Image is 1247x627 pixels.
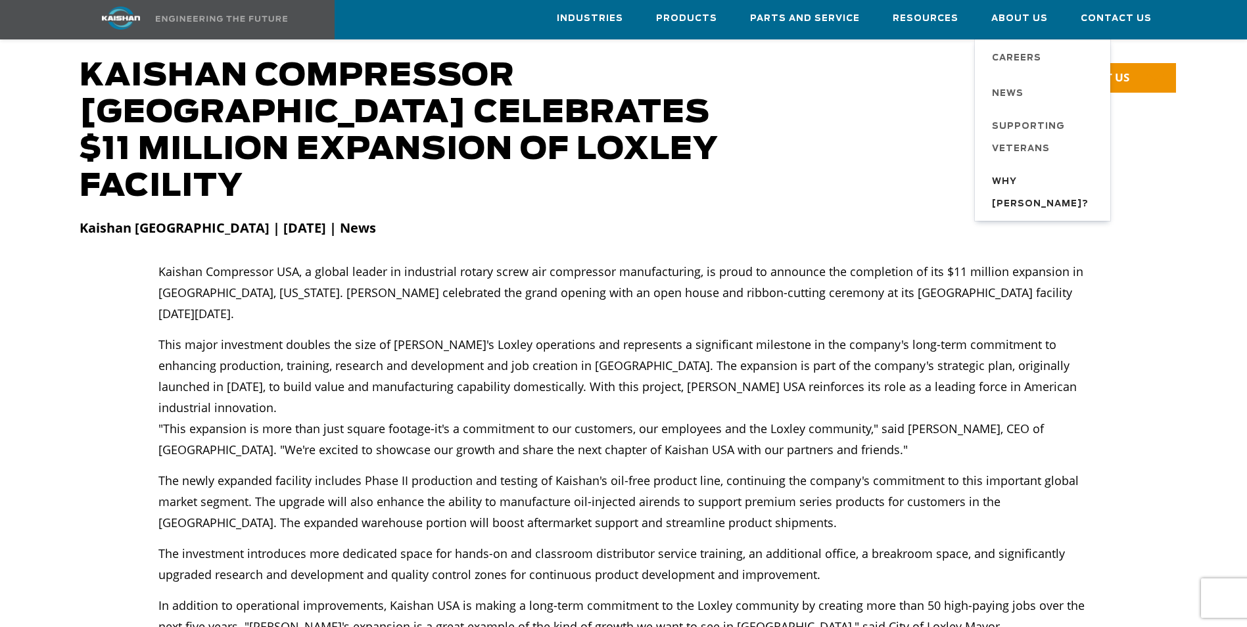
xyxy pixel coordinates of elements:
span: Resources [893,11,958,26]
a: Why [PERSON_NAME]? [979,166,1110,221]
span: Why [PERSON_NAME]? [992,171,1097,216]
a: Careers [979,39,1110,75]
p: This major investment doubles the size of [PERSON_NAME]'s Loxley operations and represents a sign... [158,334,1089,418]
p: The investment introduces more dedicated space for hands-on and classroom distributor service tra... [158,543,1089,585]
img: Engineering the future [156,16,287,22]
a: Supporting Veterans [979,110,1110,166]
a: Resources [893,1,958,36]
span: News [992,83,1023,105]
span: Kaishan Compressor [GEOGRAPHIC_DATA] Celebrates $11 Million Expansion of Loxley Facility [80,60,718,202]
p: The newly expanded facility includes Phase II production and testing of Kaishan's oil-free produc... [158,470,1089,533]
a: About Us [991,1,1048,36]
a: Industries [557,1,623,36]
span: About Us [991,11,1048,26]
span: Supporting Veterans [992,116,1097,160]
p: Kaishan Compressor USA, a global leader in industrial rotary screw air compressor manufacturing, ... [158,261,1089,324]
p: "This expansion is more than just square footage-it's a commitment to our customers, our employee... [158,418,1089,460]
a: Contact Us [1081,1,1152,36]
a: Products [656,1,717,36]
span: Careers [992,47,1041,70]
a: Parts and Service [750,1,860,36]
strong: Kaishan [GEOGRAPHIC_DATA] | [DATE] | News [80,219,376,237]
span: Contact Us [1081,11,1152,26]
span: Industries [557,11,623,26]
span: Parts and Service [750,11,860,26]
span: Products [656,11,717,26]
a: News [979,75,1110,110]
img: kaishan logo [72,7,170,30]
